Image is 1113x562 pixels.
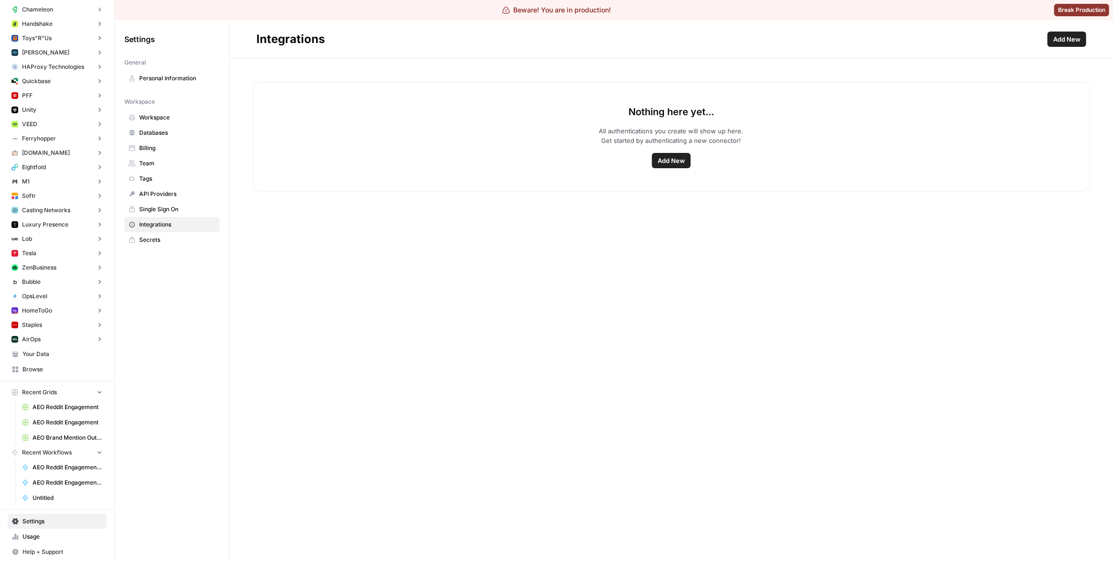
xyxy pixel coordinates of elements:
button: M1 [8,174,107,189]
button: Casting Networks [8,203,107,217]
img: tyhh5yoo27z6c58aiq8ggz7r5czz [11,21,18,27]
img: u25qovtamnly6sk9lrzerh11n33j [11,164,18,171]
button: Break Production [1054,4,1109,16]
p: All authentications you create will show up here. Get started by authenticating a new connector! [599,126,744,145]
button: Ferryhopper [8,131,107,146]
span: Databases [139,129,215,137]
span: Break Production [1058,6,1105,14]
span: Integrations [139,220,215,229]
p: Nothing here yet... [628,105,714,119]
span: VEED [22,120,37,129]
img: 05m09w22jc6cxach36uo5q7oe4kr [11,264,18,271]
img: hh7meaiforme47590bv7wxo1t45d [11,150,18,156]
a: AEO Reddit Engagement - Fork [18,460,107,475]
button: Quickbase [8,74,107,88]
button: [PERSON_NAME] [8,45,107,60]
a: Billing [124,140,220,156]
button: Add New [1047,32,1086,47]
span: Chameleon [22,5,53,14]
button: OpsLevel [8,289,107,303]
img: alssx4wmviuz1d5bf2sdn20f9ebb [11,49,18,56]
button: Add New [652,153,691,168]
img: vmpcqx2fmvdmwy1o23gvq2azfiwc [11,178,18,185]
button: Softr [8,189,107,203]
span: Settings [22,517,102,526]
img: o357k2hbai1jfx6sede2donr5eug [11,92,18,99]
span: Browse [22,365,102,374]
button: Eightfold [8,160,107,174]
span: Lob [22,235,32,243]
a: Personal Information [124,71,220,86]
img: jz86opb9spy4uaui193389rfc1lw [11,121,18,128]
span: AEO Reddit Engagement - Fork [33,463,102,472]
span: Bubble [22,278,41,286]
a: Untitled [18,490,107,506]
img: en82gte408cjjpk3rc19j1mw467d [11,279,18,285]
span: Handshake [22,20,53,28]
span: Add New [658,156,685,165]
span: PFF [22,91,33,100]
button: [DOMAIN_NAME] [8,146,107,160]
span: Billing [139,144,215,152]
button: HAProxy Technologies [8,60,107,74]
div: Integrations [256,32,325,47]
span: HomeToGo [22,306,52,315]
button: Unity [8,103,107,117]
button: Lob [8,232,107,246]
img: u52dqj6nif9cqx3xe6s2xey3h2g0 [11,293,18,300]
button: VEED [8,117,107,131]
span: Untitled [33,494,102,502]
button: Recent Grids [8,385,107,400]
img: su6rzb6ooxtlguexw0i7h3ek2qys [11,78,18,85]
button: Handshake [8,17,107,31]
img: do8wk4dovaz9o5hnn0uvf4l3wk8v [11,64,18,70]
img: uh3f19omyu0utp4d58prz952vsqa [11,6,18,13]
button: Luxury Presence [8,217,107,232]
a: Integrations [124,217,220,232]
img: 8f5vzodz3ludql2tbwx8bi1d52yn [11,193,18,199]
span: Personal Information [139,74,215,83]
img: tzz65mse7x1e4n6fp64we22ez3zb [11,207,18,214]
button: Tesla [8,246,107,260]
span: Help + Support [22,548,102,556]
span: Add New [1053,34,1080,44]
a: AEO Reddit Engagement - Fork [18,475,107,490]
img: 7dc9v8omtoqmry730cgyi9lm7ris [11,307,18,314]
img: 66biwi03tkzvi81snoqf9kzs6x53 [11,107,18,113]
span: Softr [22,192,36,200]
span: Recent Grids [22,388,57,397]
div: Beware! You are in production! [502,5,611,15]
button: Toys"R"Us [8,31,107,45]
span: Single Sign On [139,205,215,214]
span: AEO Reddit Engagement [33,418,102,427]
span: Team [139,159,215,168]
a: Settings [8,514,107,529]
a: Databases [124,125,220,140]
img: svy77gcjjdc7uhmk89vzedrvhye4 [11,221,18,228]
a: Usage [8,529,107,544]
a: Team [124,156,220,171]
span: Staples [22,321,42,329]
span: Secrets [139,236,215,244]
a: Secrets [124,232,220,248]
img: 7ds9flyfqduh2wtqvmx690h1wasw [11,250,18,257]
a: AEO Reddit Engagement [18,415,107,430]
span: Casting Networks [22,206,70,215]
span: Settings [124,33,155,45]
span: API Providers [139,190,215,198]
button: Bubble [8,275,107,289]
span: M1 [22,177,30,186]
span: Your Data [22,350,102,358]
button: Staples [8,318,107,332]
a: Your Data [8,346,107,362]
a: Browse [8,362,107,377]
span: Quickbase [22,77,51,86]
img: s3fwv9wkt9x27kqtovs0fl92koza [11,35,18,42]
span: Workspace [139,113,215,122]
span: [PERSON_NAME] [22,48,69,57]
button: Chameleon [8,2,107,17]
span: Recent Workflows [22,448,72,457]
span: Eightfold [22,163,46,172]
a: API Providers [124,186,220,202]
button: ZenBusiness [8,260,107,275]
